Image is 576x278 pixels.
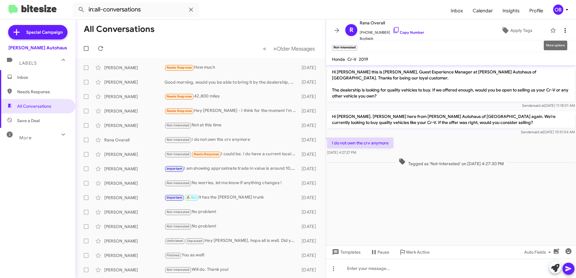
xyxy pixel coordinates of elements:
span: Save a Deal [17,118,40,124]
div: No worries, let me know if anything changes ! [164,180,299,187]
span: Not-Interested [167,181,190,185]
span: said at [534,103,544,108]
div: [PERSON_NAME] [104,166,164,172]
button: Auto Fields [519,247,558,258]
div: It has the [PERSON_NAME] trunk [164,194,299,201]
div: [DATE] [299,238,321,244]
span: [PHONE_NUMBER] [360,26,424,36]
div: [PERSON_NAME] [104,224,164,230]
button: OB [548,5,569,15]
span: Sender [DATE] 10:51:54 AM [521,130,575,134]
div: [DATE] [299,195,321,201]
div: No problem! [164,209,299,215]
div: I do not own the crv anymore [164,136,299,143]
span: All Conversations [17,103,51,109]
button: Mark Active [394,247,434,258]
span: Auto Fields [524,247,553,258]
span: Unpaused [187,239,203,243]
span: Finished [167,253,180,257]
div: Hey [PERSON_NAME], hope all is well. Did you get a chance to look at our inventory? Let me know i... [164,237,299,244]
div: Not at this time [164,122,299,129]
span: Needs Response [167,94,192,98]
a: Copy Number [393,30,424,35]
span: Important [167,167,182,171]
div: [DATE] [299,65,321,71]
span: Not-Interested [167,224,190,228]
div: You as well! [164,252,299,259]
div: I am showing approximate trade in value is around 10,600. This is an estimate so it may differ up... [164,165,299,172]
p: I do not own the crv anymore [327,137,393,148]
span: Templates [331,247,361,258]
span: said at [533,130,543,134]
div: [DATE] [299,252,321,258]
span: Special Campaign [26,29,63,35]
div: No problem! [164,223,299,230]
div: [PERSON_NAME] [104,79,164,85]
div: [PERSON_NAME] [104,180,164,186]
span: Cr-V [347,57,356,62]
span: Honda [332,57,345,62]
div: How much [164,64,299,71]
div: [DATE] [299,122,321,128]
div: [PERSON_NAME] [104,195,164,201]
span: Important [167,196,182,199]
span: Rana Overall [360,19,424,26]
span: Apply Tags [510,25,532,36]
div: [DATE] [299,94,321,100]
div: [DATE] [299,151,321,157]
div: [DATE] [299,166,321,172]
div: [DATE] [299,108,321,114]
div: OB [553,5,563,15]
span: Not-Interested [167,138,190,142]
div: [DATE] [299,180,321,186]
span: Not-Interested [167,152,190,156]
span: Needs Response [167,109,192,113]
div: I could be. I do have a current local offers for $19k and $15k. If based on age and mileage (60k)... [164,151,299,158]
span: Not-Interested [167,123,190,127]
span: Mark Active [406,247,430,258]
p: Hi [PERSON_NAME]. [PERSON_NAME] here from [PERSON_NAME] Autohaus of [GEOGRAPHIC_DATA] again. We’r... [327,111,575,128]
div: Hey [PERSON_NAME] - I think for the moment I'm gonna hold onto the car. Appreciate it though! [164,107,299,114]
span: Tagged as 'Not-Interested' on [DATE] 4:27:30 PM [396,158,506,167]
span: Not-Interested [167,268,190,272]
span: Buyback [360,36,424,42]
div: More options [544,41,567,50]
small: Not-Interested [332,45,357,51]
div: 42,800 miles [164,93,299,100]
span: Unfinished [167,239,183,243]
a: Insights [498,2,524,20]
div: Good morning, would you be able to bring it by the dealership, either [DATE] or [DATE]? [164,79,299,85]
span: 2019 [359,57,368,62]
span: Needs Response [17,89,68,95]
h1: All Conversations [84,24,155,34]
div: [PERSON_NAME] [104,108,164,114]
span: More [19,135,32,141]
nav: Page navigation example [260,42,318,55]
div: [DATE] [299,137,321,143]
a: Inbox [446,2,468,20]
span: Needs Response [167,66,192,69]
p: Hi [PERSON_NAME] this is [PERSON_NAME], Guest Experience Manager at [PERSON_NAME] Autohaus of [GE... [327,66,575,101]
a: Special Campaign [8,25,67,39]
div: [PERSON_NAME] [104,65,164,71]
button: Templates [326,247,365,258]
a: Profile [524,2,548,20]
button: Previous [259,42,270,55]
div: [PERSON_NAME] [104,122,164,128]
button: Next [270,42,318,55]
div: [PERSON_NAME] [104,238,164,244]
div: Rana Overall [104,137,164,143]
div: [DATE] [299,79,321,85]
span: 🔥 Hot [186,196,196,199]
button: Pause [365,247,394,258]
div: [PERSON_NAME] [104,209,164,215]
div: [DATE] [299,209,321,215]
span: Not-Interested [167,210,190,214]
div: [PERSON_NAME] [104,267,164,273]
span: Inbox [17,74,68,80]
span: R [349,25,353,35]
input: Search [73,2,199,17]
